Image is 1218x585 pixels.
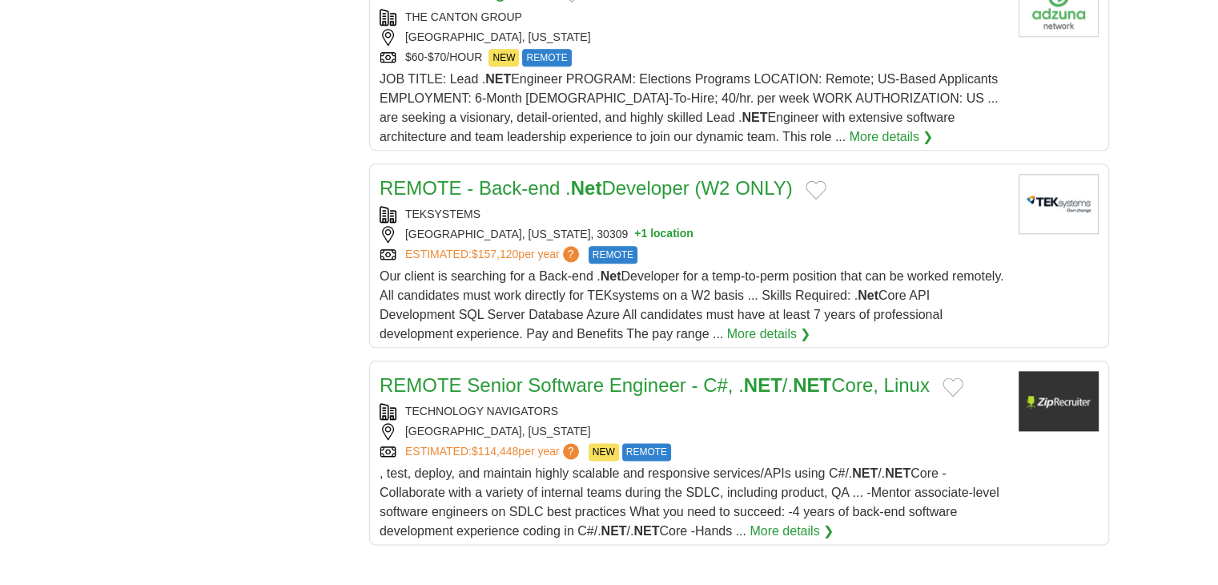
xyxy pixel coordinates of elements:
strong: Net [858,288,878,302]
strong: NET [793,374,831,396]
span: + [634,226,641,243]
div: [GEOGRAPHIC_DATA], [US_STATE] [380,423,1006,440]
span: ? [563,443,579,459]
span: NEW [488,49,519,67]
a: More details ❯ [750,522,834,541]
span: REMOTE [622,443,671,461]
strong: NET [852,466,878,480]
span: JOB TITLE: Lead . Engineer PROGRAM: Elections Programs LOCATION: Remote; US-Based Applicants EMPL... [380,72,999,143]
a: ESTIMATED:$157,120per year? [405,246,582,264]
button: +1 location [634,226,693,243]
div: THE CANTON GROUP [380,9,1006,26]
span: REMOTE [522,49,571,67]
button: Add to favorite jobs [943,377,963,397]
div: TECHNOLOGY NAVIGATORS [380,403,1006,420]
strong: Net [571,177,602,199]
div: [GEOGRAPHIC_DATA], [US_STATE], 30309 [380,226,1006,243]
strong: NET [633,524,659,538]
div: [GEOGRAPHIC_DATA], [US_STATE] [380,29,1006,46]
strong: NET [485,72,511,86]
img: TEKsystems logo [1019,174,1099,234]
a: REMOTE - Back-end .NetDeveloper (W2 ONLY) [380,177,793,199]
span: Our client is searching for a Back-end . Developer for a temp-to-perm position that can be worked... [380,269,1004,341]
div: $60-$70/HOUR [380,49,1006,67]
strong: NET [742,111,767,124]
a: REMOTE Senior Software Engineer - C#, .NET/.NETCore, Linux [380,374,930,396]
span: ? [563,246,579,262]
img: Company logo [1019,371,1099,431]
span: $114,448 [472,445,518,458]
strong: NET [885,466,910,480]
a: TEKSYSTEMS [405,208,480,220]
strong: NET [601,524,627,538]
a: More details ❯ [727,325,811,344]
strong: NET [744,374,782,396]
span: , test, deploy, and maintain highly scalable and responsive services/APIs using C#/. /. Core -Col... [380,466,999,538]
button: Add to favorite jobs [806,180,826,200]
a: More details ❯ [850,127,934,147]
span: NEW [589,443,619,461]
span: REMOTE [589,246,637,264]
strong: Net [601,269,621,283]
span: $157,120 [472,248,518,260]
a: ESTIMATED:$114,448per year? [405,443,582,461]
